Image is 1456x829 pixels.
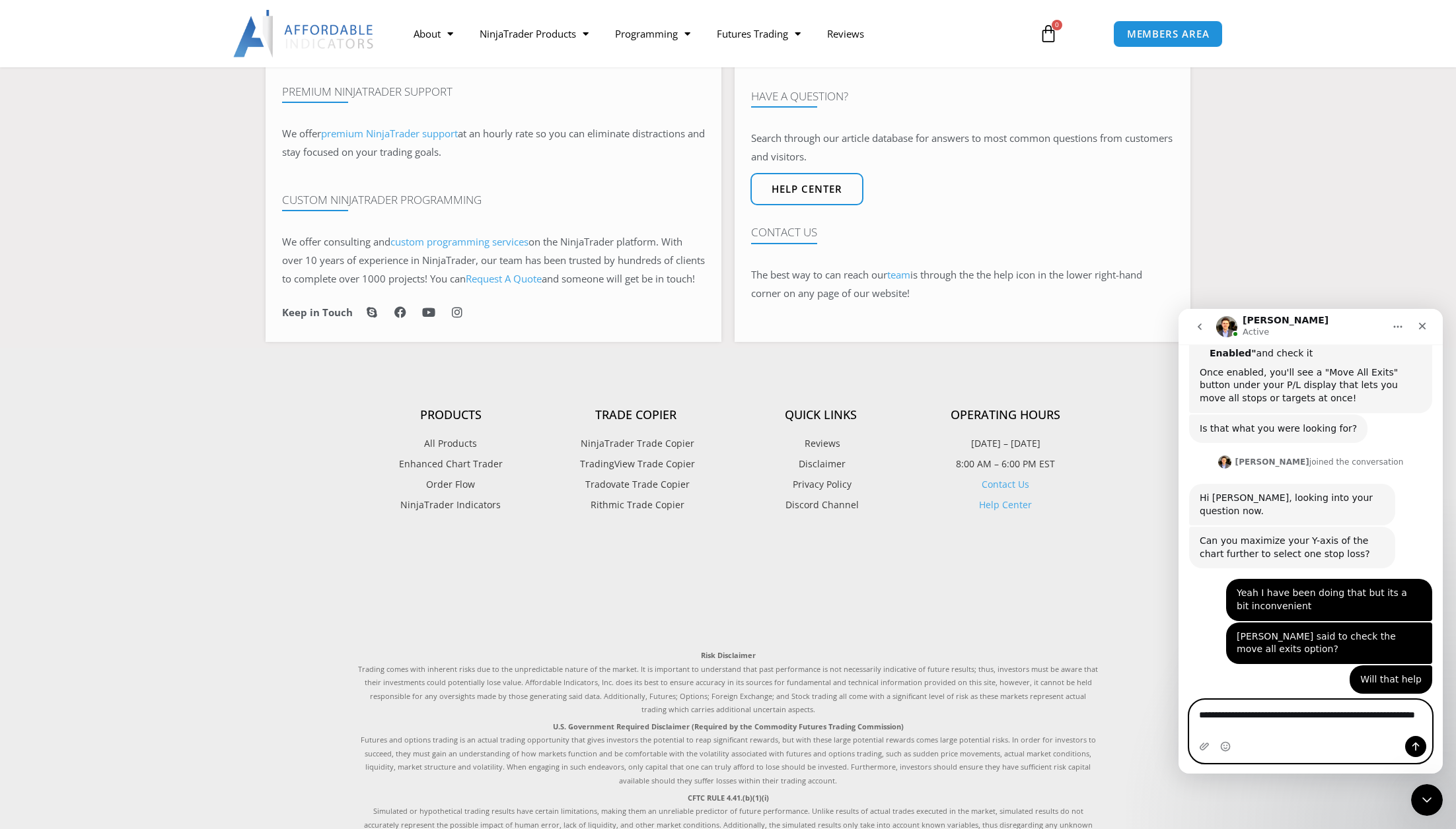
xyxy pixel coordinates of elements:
[1019,15,1077,53] a: 0
[587,496,684,514] span: Rithmic Trade Copier
[543,435,728,452] a: NinjaTrader Trade Copier
[1127,29,1210,39] span: MEMBERS AREA
[358,543,1098,636] iframe: Customer reviews powered by Trustpilot
[282,127,705,158] span: at an hourly rate so you can eliminate distractions and stay focused on your trading goals.
[400,496,501,514] span: NinjaTrader Indicators
[543,408,728,422] h4: Trade Copier
[1113,20,1223,48] a: MEMBERS AREA
[688,793,769,803] strong: CFTC RULE 4.41.(b)(1)(i)
[602,18,704,49] a: Programming
[704,18,814,49] a: Futures Trading
[751,226,1174,239] h4: Contact Us
[282,235,528,248] span: We offer consulting and
[772,184,842,194] span: Help center
[424,435,477,452] span: All Products
[543,476,728,493] a: Tradovate Trade Copier
[814,18,877,49] a: Reviews
[728,476,913,493] a: Privacy Policy
[282,235,705,285] span: on the NinjaTrader platform. With over 10 years of experience in NinjaTrader, our team has been t...
[979,498,1032,511] a: Help Center
[982,478,1029,490] a: Contact Us
[358,476,543,493] a: Order Flow
[282,306,353,319] h6: Keep in Touch
[282,85,705,98] h4: Premium NinjaTrader Support
[751,90,1174,103] h4: Have A Question?
[728,435,913,452] a: Reviews
[751,129,1174,166] p: Search through our article database for answers to most common questions from customers and visit...
[913,408,1098,422] h4: Operating Hours
[282,193,705,207] h4: Custom NinjaTrader Programming
[728,455,913,473] a: Disclaimer
[789,476,852,493] span: Privacy Policy
[577,455,695,473] span: TradingView Trade Copier
[543,496,728,514] a: Rithmic Trade Copier
[358,455,543,473] a: Enhanced Chart Trader
[466,272,542,285] a: Request A Quote
[400,18,1024,49] nav: Menu
[801,435,840,452] span: Reviews
[577,435,694,452] span: NinjaTrader Trade Copier
[390,235,528,248] a: custom programming services
[282,127,321,140] span: We offer
[728,408,913,422] h4: Quick Links
[751,266,1174,303] p: The best way to can reach our is through the the help icon in the lower right-hand corner on any ...
[728,496,913,514] a: Discord Channel
[358,649,1098,716] p: Trading comes with inherent risks due to the unpredictable nature of the market. It is important ...
[466,18,602,49] a: NinjaTrader Products
[358,435,543,452] a: All Products
[887,268,910,281] a: team
[233,10,375,57] img: LogoAI | Affordable Indicators – NinjaTrader
[582,476,690,493] span: Tradovate Trade Copier
[1179,309,1443,774] iframe: Intercom live chat
[358,720,1098,787] p: Futures and options trading is an actual trading opportunity that gives investors the potential t...
[426,476,475,493] span: Order Flow
[553,721,904,731] strong: U.S. Government Required Disclaimer (Required by the Commodity Futures Trading Commission)
[358,408,543,422] h4: Products
[321,127,458,140] a: premium NinjaTrader support
[795,455,846,473] span: Disclaimer
[913,435,1098,452] p: [DATE] – [DATE]
[358,496,543,514] a: NinjaTrader Indicators
[1052,20,1062,30] span: 0
[782,496,859,514] span: Discord Channel
[701,650,756,660] strong: Risk Disclaimer
[543,455,728,473] a: TradingView Trade Copier
[399,455,503,473] span: Enhanced Chart Trader
[1411,784,1443,816] iframe: Intercom live chat
[400,18,466,49] a: About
